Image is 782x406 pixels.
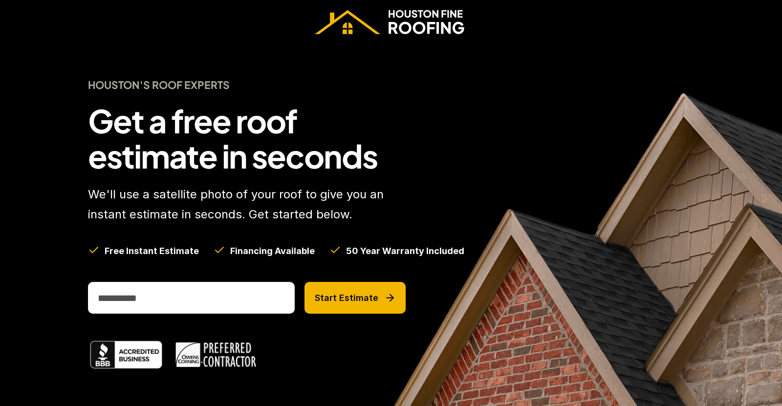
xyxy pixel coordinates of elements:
p: Start Estimate [315,293,378,303]
p: We'll use a satellite photo of your roof to give you an instant estimate in seconds. Get started ... [88,185,406,225]
h5: Free Instant Estimate [105,245,199,257]
button: Start Estimate [304,282,406,314]
h1: Get a free roof estimate in seconds [88,103,406,173]
h4: Houston's Roof Experts [88,78,406,91]
h5: Financing Available [230,245,315,257]
h5: 50 Year Warranty Included [346,245,464,257]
